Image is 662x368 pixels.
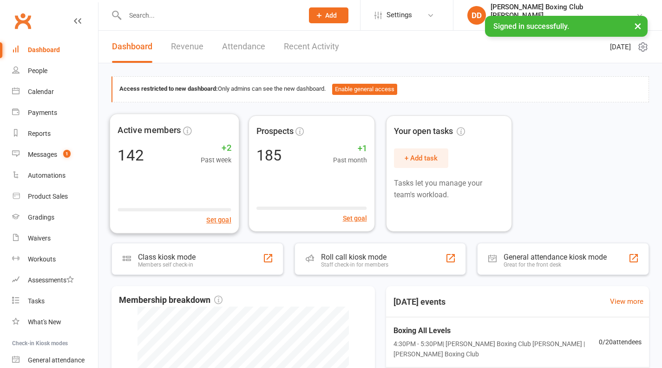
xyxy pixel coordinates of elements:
div: Waivers [28,234,51,242]
span: +1 [333,142,367,155]
a: Messages 1 [12,144,98,165]
div: Dashboard [28,46,60,54]
a: Payments [12,102,98,123]
button: × [629,16,646,36]
button: Enable general access [332,84,397,95]
span: [DATE] [610,41,631,53]
div: Assessments [28,276,74,284]
div: Staff check-in for members [321,261,388,268]
span: 0 / 20 attendees [599,337,642,347]
div: Gradings [28,214,54,221]
span: Boxing All Levels [393,325,599,337]
span: +2 [201,141,231,154]
span: Add [325,12,337,19]
button: Add [309,7,348,23]
a: Dashboard [112,31,152,63]
div: What's New [28,318,61,326]
div: 142 [118,147,144,162]
div: General attendance kiosk mode [504,253,607,261]
div: Product Sales [28,193,68,200]
div: Messages [28,151,57,158]
a: Tasks [12,291,98,312]
div: General attendance [28,356,85,364]
div: Only admins can see the new dashboard. [119,84,642,95]
strong: Access restricted to new dashboard: [119,85,218,92]
span: Signed in successfully. [493,22,569,31]
span: Active members [118,123,181,137]
div: People [28,67,47,74]
a: Waivers [12,228,98,249]
h3: [DATE] events [386,294,453,310]
div: Workouts [28,255,56,263]
a: View more [610,296,643,307]
a: Reports [12,123,98,144]
a: People [12,60,98,81]
div: Tasks [28,297,45,305]
div: Reports [28,130,51,137]
div: Payments [28,109,57,116]
a: Calendar [12,81,98,102]
span: 1 [63,150,71,158]
span: Past week [201,154,231,165]
span: Your open tasks [394,125,465,138]
div: 185 [256,148,282,163]
button: Set goal [343,213,367,223]
input: Search... [122,9,297,22]
a: Automations [12,165,98,186]
div: Members self check-in [138,261,196,268]
div: Calendar [28,88,54,95]
div: Great for the front desk [504,261,607,268]
button: + Add task [394,148,448,168]
a: Revenue [171,31,203,63]
div: Class kiosk mode [138,253,196,261]
button: Set goal [206,214,231,225]
span: 4:30PM - 5:30PM | [PERSON_NAME] Boxing Club [PERSON_NAME] | [PERSON_NAME] Boxing Club [393,339,599,360]
a: Attendance [222,31,265,63]
div: Roll call kiosk mode [321,253,388,261]
div: [PERSON_NAME] Boxing Club [PERSON_NAME] [491,3,636,20]
a: Product Sales [12,186,98,207]
span: Settings [387,5,412,26]
span: Prospects [256,125,294,138]
span: Past month [333,155,367,165]
div: Automations [28,172,66,179]
a: Recent Activity [284,31,339,63]
a: Clubworx [11,9,34,33]
a: Assessments [12,270,98,291]
p: Tasks let you manage your team's workload. [394,177,504,201]
a: Workouts [12,249,98,270]
a: What's New [12,312,98,333]
div: DD [467,6,486,25]
a: Gradings [12,207,98,228]
a: Dashboard [12,40,98,60]
span: Membership breakdown [119,294,223,307]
